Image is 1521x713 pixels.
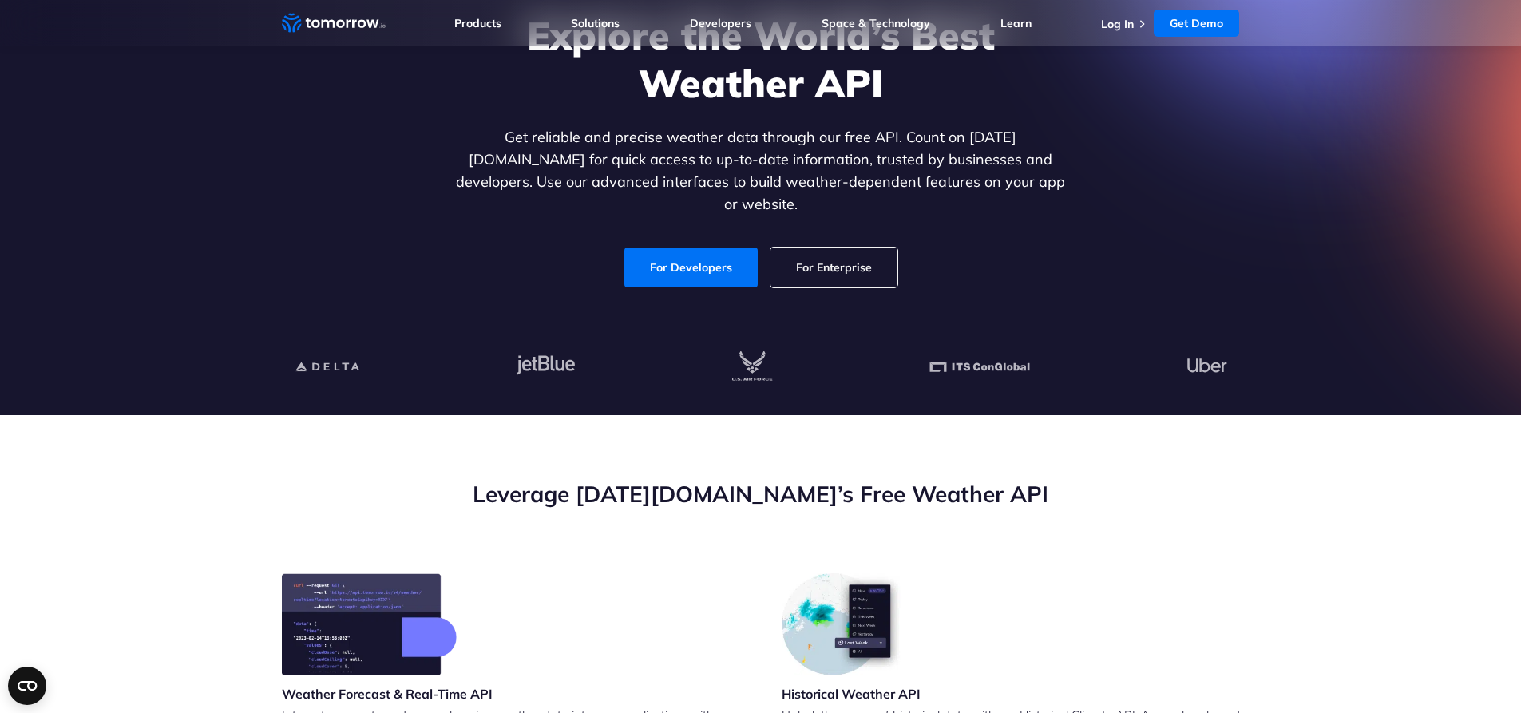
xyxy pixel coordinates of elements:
button: Open CMP widget [8,667,46,705]
a: Get Demo [1154,10,1239,37]
a: Log In [1101,17,1134,31]
a: Home link [282,11,386,35]
a: Developers [690,16,751,30]
h3: Historical Weather API [782,685,921,703]
a: For Enterprise [770,248,897,287]
h2: Leverage [DATE][DOMAIN_NAME]’s Free Weather API [282,479,1240,509]
p: Get reliable and precise weather data through our free API. Count on [DATE][DOMAIN_NAME] for quic... [453,126,1069,216]
a: Learn [1000,16,1032,30]
h3: Weather Forecast & Real-Time API [282,685,493,703]
a: Products [454,16,501,30]
a: Solutions [571,16,620,30]
a: For Developers [624,248,758,287]
h1: Explore the World’s Best Weather API [453,11,1069,107]
a: Space & Technology [822,16,930,30]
